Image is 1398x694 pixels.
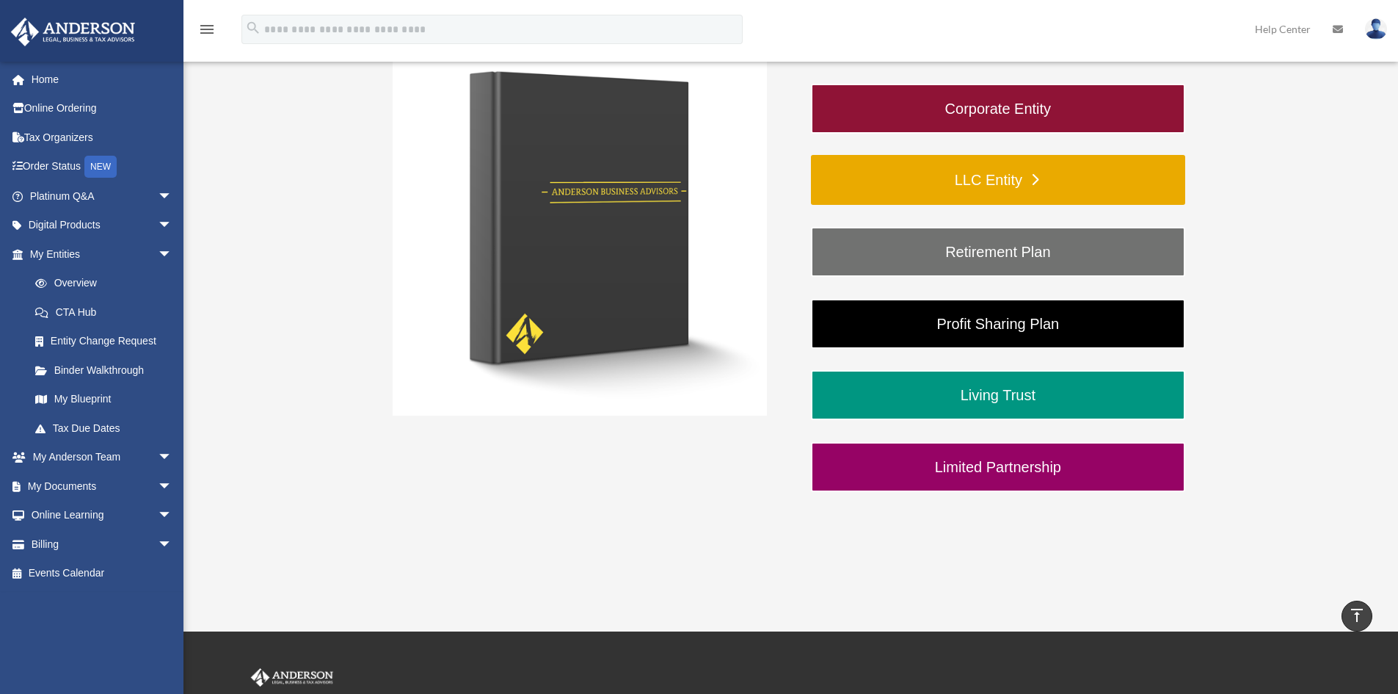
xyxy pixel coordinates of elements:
[1348,607,1366,624] i: vertical_align_top
[21,385,194,414] a: My Blueprint
[10,181,194,211] a: Platinum Q&Aarrow_drop_down
[21,269,194,298] a: Overview
[158,501,187,531] span: arrow_drop_down
[10,123,194,152] a: Tax Organizers
[10,94,194,123] a: Online Ordering
[811,299,1185,349] a: Profit Sharing Plan
[811,155,1185,205] a: LLC Entity
[811,227,1185,277] a: Retirement Plan
[10,471,194,501] a: My Documentsarrow_drop_down
[198,21,216,38] i: menu
[198,26,216,38] a: menu
[10,529,194,559] a: Billingarrow_drop_down
[248,668,336,687] img: Anderson Advisors Platinum Portal
[21,355,187,385] a: Binder Walkthrough
[158,239,187,270] span: arrow_drop_down
[1365,18,1387,40] img: User Pic
[10,559,194,588] a: Events Calendar
[10,65,194,94] a: Home
[10,501,194,530] a: Online Learningarrow_drop_down
[84,156,117,178] div: NEW
[10,443,194,472] a: My Anderson Teamarrow_drop_down
[10,211,194,240] a: Digital Productsarrow_drop_down
[10,239,194,269] a: My Entitiesarrow_drop_down
[10,152,194,182] a: Order StatusNEW
[21,327,194,356] a: Entity Change Request
[21,297,194,327] a: CTA Hub
[158,211,187,241] span: arrow_drop_down
[7,18,139,46] img: Anderson Advisors Platinum Portal
[811,442,1185,492] a: Limited Partnership
[811,370,1185,420] a: Living Trust
[21,413,194,443] a: Tax Due Dates
[158,529,187,560] span: arrow_drop_down
[158,471,187,502] span: arrow_drop_down
[158,181,187,212] span: arrow_drop_down
[1341,601,1372,632] a: vertical_align_top
[158,443,187,473] span: arrow_drop_down
[245,20,261,36] i: search
[811,84,1185,134] a: Corporate Entity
